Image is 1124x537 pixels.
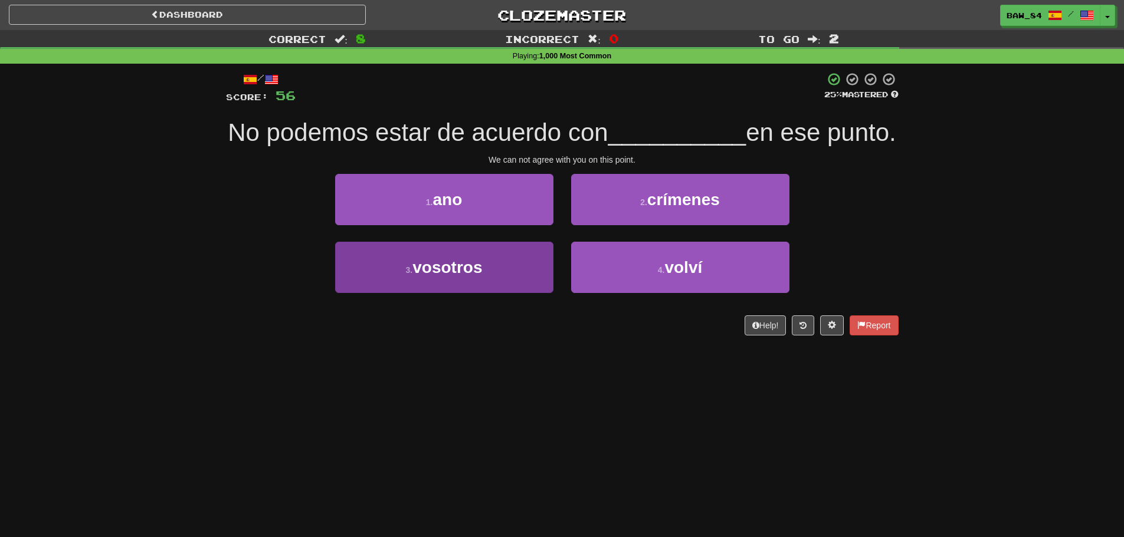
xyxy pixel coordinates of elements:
div: / [226,72,296,87]
a: Dashboard [9,5,366,25]
span: : [335,34,348,44]
span: To go [758,33,799,45]
strong: 1,000 Most Common [539,52,611,60]
small: 2 . [640,197,647,207]
span: 8 [356,31,366,45]
button: 2.crímenes [571,174,789,225]
button: 3.vosotros [335,242,553,293]
span: 2 [829,31,839,45]
a: Clozemaster [384,5,740,25]
span: __________ [608,118,746,146]
span: / [1068,9,1074,18]
span: 0 [609,31,619,45]
span: 56 [276,88,296,103]
button: Report [850,315,898,335]
div: We can not agree with you on this point. [226,154,899,166]
span: volví [664,258,702,276]
span: Incorrect [505,33,579,45]
span: ano [432,190,462,209]
div: Mastered [824,90,899,100]
span: : [588,34,601,44]
button: Help! [745,315,787,335]
small: 1 . [426,197,433,207]
button: Round history (alt+y) [792,315,814,335]
span: : [808,34,821,44]
span: en ese punto. [746,118,896,146]
span: Correct [268,33,326,45]
button: 4.volví [571,242,789,293]
span: vosotros [412,258,482,276]
small: 3 . [406,265,413,275]
button: 1.ano [335,174,553,225]
span: Score: [226,92,268,102]
a: baw_84 / [1000,5,1100,26]
span: No podemos estar de acuerdo con [228,118,608,146]
span: crímenes [647,190,720,209]
small: 4 . [658,265,665,275]
span: baw_84 [1007,10,1042,21]
span: 25 % [824,90,842,99]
